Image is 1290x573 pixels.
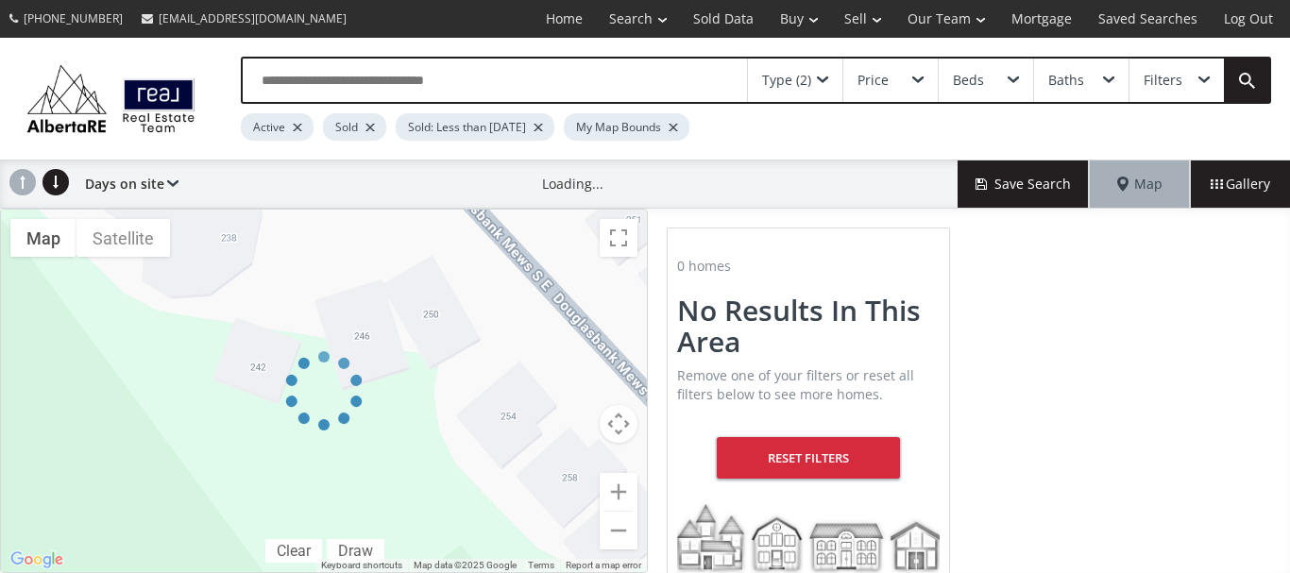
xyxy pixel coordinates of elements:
div: Price [857,74,889,87]
h2: No Results In This Area [677,295,940,357]
span: Remove one of your filters or reset all filters below to see more homes. [677,366,914,403]
div: Sold [323,113,386,141]
span: Gallery [1211,175,1270,194]
div: Days on site [76,160,178,208]
div: Type (2) [762,74,811,87]
div: Beds [953,74,984,87]
button: Save Search [958,160,1090,208]
a: [EMAIL_ADDRESS][DOMAIN_NAME] [132,1,356,36]
div: Map [1090,160,1190,208]
span: [EMAIL_ADDRESS][DOMAIN_NAME] [159,10,347,26]
div: Reset Filters [717,437,901,479]
div: Baths [1048,74,1084,87]
span: Map [1117,175,1163,194]
div: My Map Bounds [564,113,689,141]
div: Filters [1144,74,1182,87]
div: Active [241,113,314,141]
div: Loading... [542,175,603,194]
span: 0 homes [677,257,731,275]
div: Gallery [1190,160,1290,208]
img: Logo [19,60,203,137]
span: [PHONE_NUMBER] [24,10,123,26]
div: Sold: Less than [DATE] [396,113,554,141]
